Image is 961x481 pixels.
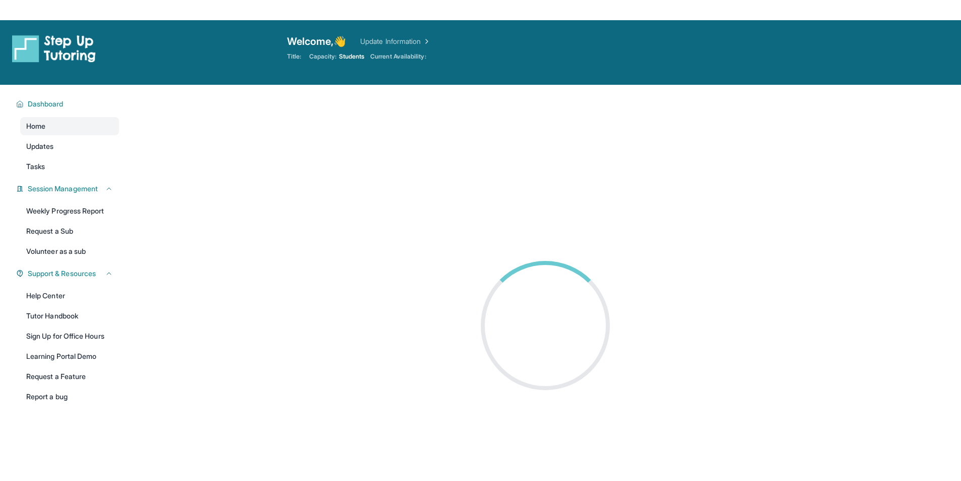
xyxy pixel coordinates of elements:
a: Learning Portal Demo [20,347,119,365]
img: Chevron Right [421,36,431,46]
span: Capacity: [309,52,337,61]
button: Dashboard [24,99,113,109]
button: Session Management [24,184,113,194]
a: Tasks [20,157,119,176]
a: Sign Up for Office Hours [20,327,119,345]
span: Home [26,121,45,131]
span: Students [339,52,365,61]
a: Request a Sub [20,222,119,240]
a: Home [20,117,119,135]
a: Help Center [20,287,119,305]
a: Report a bug [20,388,119,406]
span: Title: [287,52,301,61]
span: Support & Resources [28,269,96,279]
a: Request a Feature [20,367,119,386]
span: Updates [26,141,54,151]
span: Dashboard [28,99,64,109]
span: Welcome, 👋 [287,34,347,48]
a: Update Information [360,36,431,46]
a: Tutor Handbook [20,307,119,325]
span: Session Management [28,184,98,194]
a: Updates [20,137,119,155]
a: Volunteer as a sub [20,242,119,260]
button: Support & Resources [24,269,113,279]
span: Current Availability: [370,52,426,61]
a: Weekly Progress Report [20,202,119,220]
img: logo [12,34,96,63]
span: Tasks [26,162,45,172]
